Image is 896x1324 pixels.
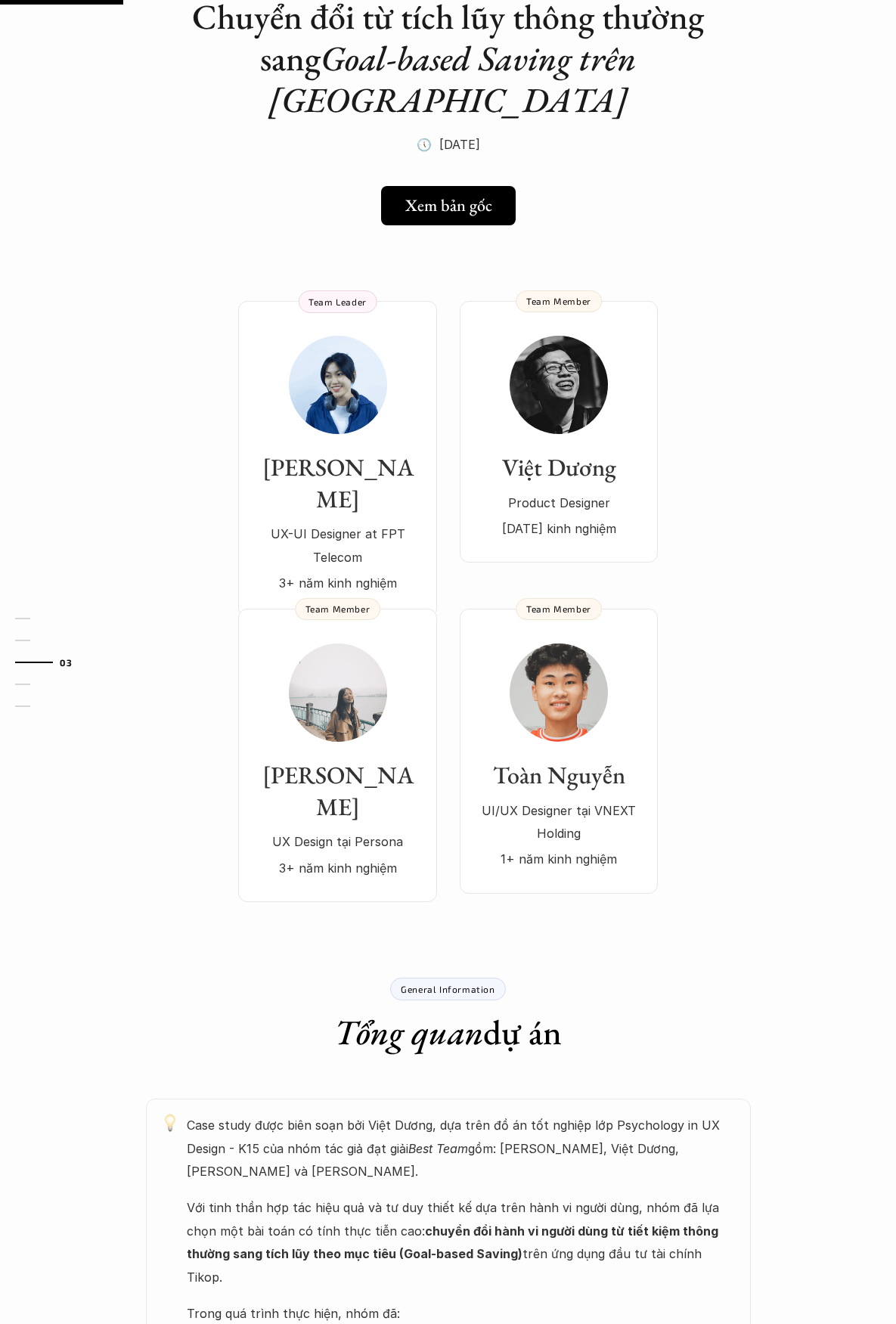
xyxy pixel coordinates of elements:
strong: chuyển đổi hành vi người dùng từ tiết kiệm thông thường sang tích lũy theo mục tiêu (Goal-based S... [187,1223,721,1261]
p: [DATE] kinh nghiệm [475,517,643,540]
strong: 03 [60,656,72,667]
h3: Toàn Nguyễn [475,760,643,792]
p: Với tinh thần hợp tác hiệu quả và tư duy thiết kế dựa trên hành vi người dùng, nhóm đã lựa chọn m... [187,1196,736,1288]
p: Product Designer [475,491,643,514]
p: Team Member [305,603,370,614]
a: 03 [15,653,87,671]
a: [PERSON_NAME]UX-UI Designer at FPT Telecom3+ năm kinh nghiệmTeam Leader [238,301,437,617]
p: 3+ năm kinh nghiệm [253,572,422,594]
a: Việt DươngProduct Designer[DATE] kinh nghiệmTeam Member [460,301,658,563]
p: 🕔 [DATE] [417,133,480,156]
p: UI/UX Designer tại VNEXT Holding [475,799,643,845]
a: [PERSON_NAME]UX Design tại Persona3+ năm kinh nghiệmTeam Member [238,609,437,902]
h1: dự án [334,1012,562,1053]
p: Team Member [526,296,591,306]
p: 3+ năm kinh nghiệm [253,857,422,879]
h3: [PERSON_NAME] [253,760,422,823]
p: 1+ năm kinh nghiệm [475,848,643,870]
p: UX Design tại Persona [253,830,422,853]
em: Tổng quan [334,1009,483,1055]
p: Team Member [526,603,591,614]
a: Xem bản gốc [381,186,516,225]
p: Team Leader [308,296,367,307]
a: Toàn NguyễnUI/UX Designer tại VNEXT Holding1+ năm kinh nghiệmTeam Member [460,609,658,894]
h5: Xem bản gốc [405,196,492,215]
em: Goal-based Saving trên [GEOGRAPHIC_DATA] [268,36,643,122]
h3: [PERSON_NAME] [253,452,422,515]
em: Best Team [408,1141,468,1156]
p: General Information [401,984,495,994]
p: Case study được biên soạn bởi Việt Dương, dựa trên đồ án tốt nghiệp lớp Psychology in UX Design -... [187,1114,736,1183]
h3: Việt Dương [475,452,643,484]
p: UX-UI Designer at FPT Telecom [253,522,422,569]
